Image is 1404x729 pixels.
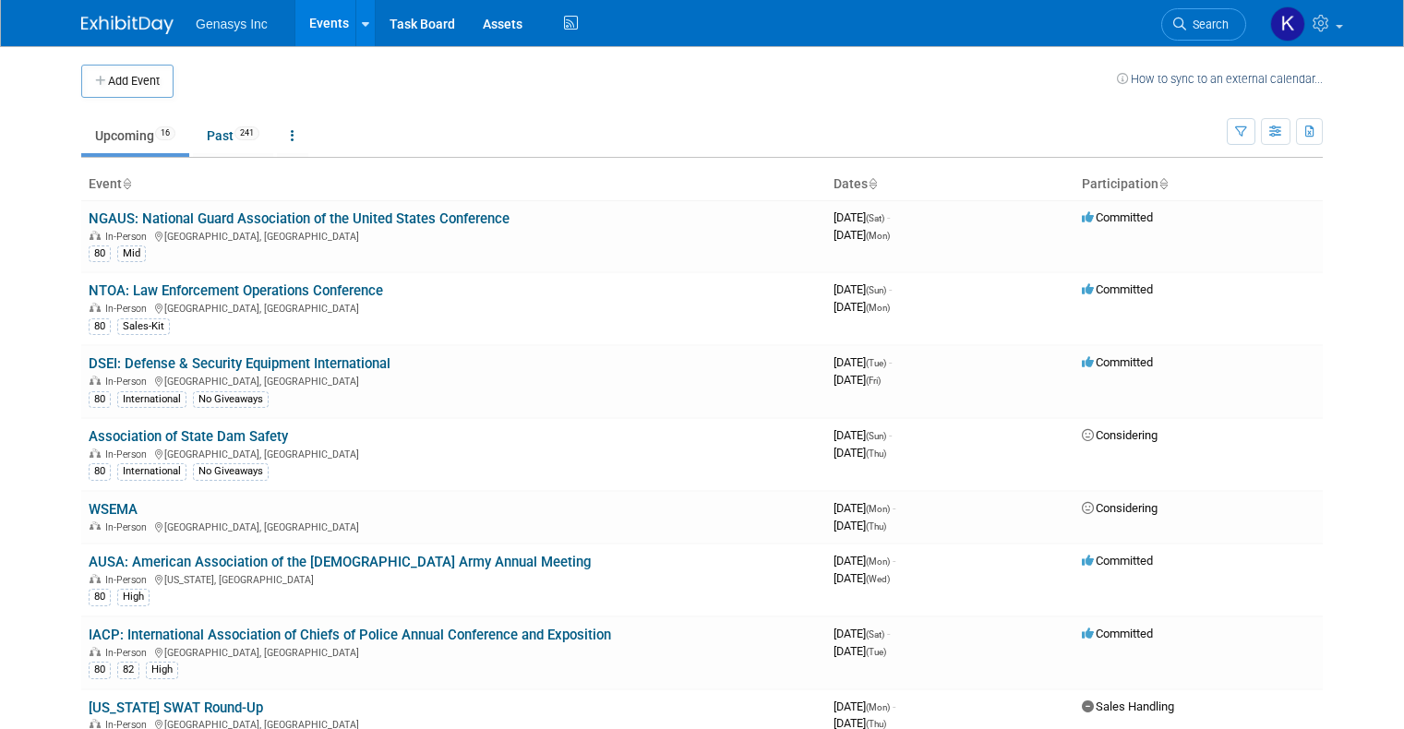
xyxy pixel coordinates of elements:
[889,428,892,442] span: -
[89,318,111,335] div: 80
[866,647,886,657] span: (Tue)
[1082,627,1153,640] span: Committed
[105,574,152,586] span: In-Person
[155,126,175,140] span: 16
[834,373,881,387] span: [DATE]
[90,574,101,583] img: In-Person Event
[834,644,886,658] span: [DATE]
[89,519,819,533] div: [GEOGRAPHIC_DATA], [GEOGRAPHIC_DATA]
[81,65,174,98] button: Add Event
[89,446,819,460] div: [GEOGRAPHIC_DATA], [GEOGRAPHIC_DATA]
[89,282,383,299] a: NTOA: Law Enforcement Operations Conference
[866,431,886,441] span: (Sun)
[866,574,890,584] span: (Wed)
[1082,501,1158,515] span: Considering
[834,355,892,369] span: [DATE]
[89,355,390,372] a: DSEI: Defense & Security Equipment International
[1082,210,1153,224] span: Committed
[889,355,892,369] span: -
[105,647,152,659] span: In-Person
[146,662,178,678] div: High
[117,245,146,262] div: Mid
[887,210,890,224] span: -
[866,702,890,712] span: (Mon)
[117,662,139,678] div: 82
[834,627,890,640] span: [DATE]
[90,448,101,458] img: In-Person Event
[193,118,273,153] a: Past241
[90,303,101,312] img: In-Person Event
[117,589,150,605] div: High
[834,228,890,242] span: [DATE]
[889,282,892,296] span: -
[1074,169,1323,200] th: Participation
[89,501,138,518] a: WSEMA
[834,571,890,585] span: [DATE]
[89,373,819,388] div: [GEOGRAPHIC_DATA], [GEOGRAPHIC_DATA]
[866,376,881,386] span: (Fri)
[1158,176,1168,191] a: Sort by Participation Type
[866,521,886,532] span: (Thu)
[887,627,890,640] span: -
[866,358,886,368] span: (Tue)
[834,519,886,532] span: [DATE]
[105,376,152,388] span: In-Person
[834,300,890,314] span: [DATE]
[834,699,895,713] span: [DATE]
[89,589,111,605] div: 80
[89,699,263,716] a: [US_STATE] SWAT Round-Up
[81,118,189,153] a: Upcoming16
[866,213,884,223] span: (Sat)
[90,647,101,656] img: In-Person Event
[866,629,884,639] span: (Sat)
[89,463,111,480] div: 80
[89,210,510,227] a: NGAUS: National Guard Association of the United States Conference
[117,463,186,480] div: International
[866,556,890,567] span: (Mon)
[866,231,890,241] span: (Mon)
[122,176,131,191] a: Sort by Event Name
[834,501,895,515] span: [DATE]
[89,627,611,643] a: IACP: International Association of Chiefs of Police Annual Conference and Exposition
[1117,72,1323,86] a: How to sync to an external calendar...
[866,504,890,514] span: (Mon)
[893,501,895,515] span: -
[117,318,170,335] div: Sales-Kit
[834,282,892,296] span: [DATE]
[834,446,886,460] span: [DATE]
[81,169,826,200] th: Event
[90,521,101,531] img: In-Person Event
[90,376,101,385] img: In-Person Event
[893,699,895,713] span: -
[90,231,101,240] img: In-Person Event
[89,662,111,678] div: 80
[1082,428,1158,442] span: Considering
[826,169,1074,200] th: Dates
[893,554,895,568] span: -
[1186,18,1229,31] span: Search
[89,571,819,586] div: [US_STATE], [GEOGRAPHIC_DATA]
[1082,355,1153,369] span: Committed
[89,554,591,570] a: AUSA: American Association of the [DEMOGRAPHIC_DATA] Army Annual Meeting
[193,391,269,408] div: No Giveaways
[866,719,886,729] span: (Thu)
[89,245,111,262] div: 80
[868,176,877,191] a: Sort by Start Date
[89,228,819,243] div: [GEOGRAPHIC_DATA], [GEOGRAPHIC_DATA]
[196,17,268,31] span: Genasys Inc
[1270,6,1305,42] img: Kate Lawson
[90,719,101,728] img: In-Person Event
[234,126,259,140] span: 241
[89,644,819,659] div: [GEOGRAPHIC_DATA], [GEOGRAPHIC_DATA]
[105,303,152,315] span: In-Person
[834,210,890,224] span: [DATE]
[89,300,819,315] div: [GEOGRAPHIC_DATA], [GEOGRAPHIC_DATA]
[834,428,892,442] span: [DATE]
[105,448,152,460] span: In-Person
[1082,554,1153,568] span: Committed
[866,303,890,313] span: (Mon)
[89,428,288,445] a: Association of State Dam Safety
[105,231,152,243] span: In-Person
[81,16,174,34] img: ExhibitDay
[834,554,895,568] span: [DATE]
